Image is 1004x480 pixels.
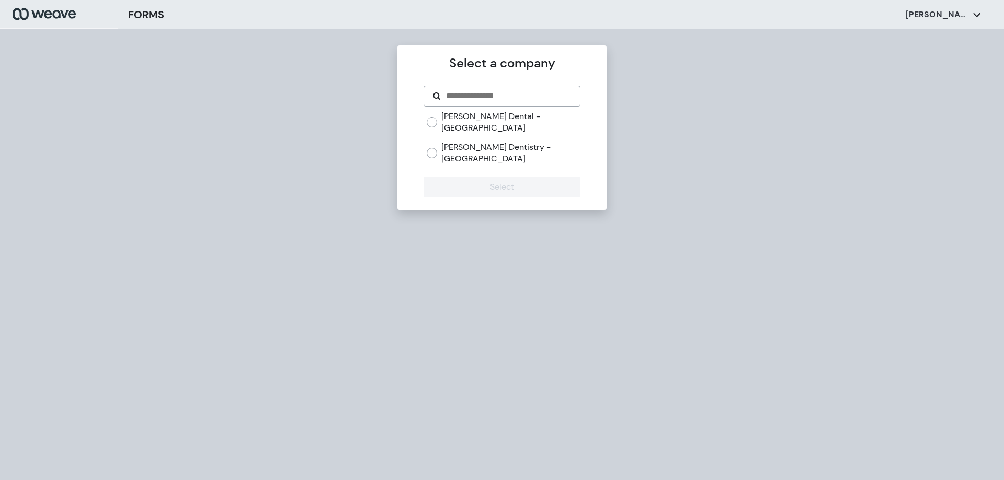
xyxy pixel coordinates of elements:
input: Search [445,90,571,102]
label: [PERSON_NAME] Dentistry - [GEOGRAPHIC_DATA] [441,142,580,164]
p: [PERSON_NAME] [906,9,968,20]
p: Select a company [424,54,580,73]
label: [PERSON_NAME] Dental - [GEOGRAPHIC_DATA] [441,111,580,133]
button: Select [424,177,580,197]
h3: FORMS [128,7,164,22]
